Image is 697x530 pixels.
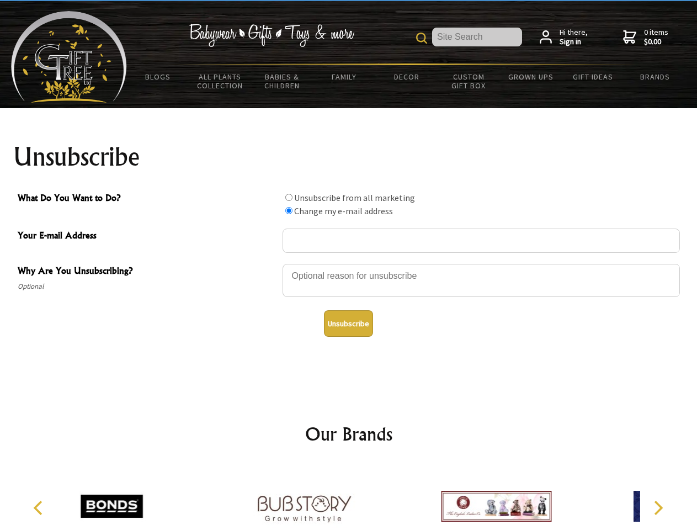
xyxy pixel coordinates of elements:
[644,27,668,47] span: 0 items
[416,33,427,44] img: product search
[13,144,684,170] h1: Unsubscribe
[283,229,680,253] input: Your E-mail Address
[562,65,624,88] a: Gift Ideas
[324,310,373,337] button: Unsubscribe
[644,37,668,47] strong: $0.00
[189,24,354,47] img: Babywear - Gifts - Toys & more
[18,229,277,245] span: Your E-mail Address
[294,192,415,203] label: Unsubscribe from all marketing
[294,205,393,216] label: Change my e-mail address
[560,37,588,47] strong: Sign in
[18,264,277,280] span: Why Are You Unsubscribing?
[127,65,189,88] a: BLOGS
[22,421,675,447] h2: Our Brands
[623,28,668,47] a: 0 items$0.00
[189,65,252,97] a: All Plants Collection
[18,280,277,293] span: Optional
[560,28,588,47] span: Hi there,
[285,194,292,201] input: What Do You Want to Do?
[499,65,562,88] a: Grown Ups
[432,28,522,46] input: Site Search
[540,28,588,47] a: Hi there,Sign in
[251,65,313,97] a: Babies & Children
[283,264,680,297] textarea: Why Are You Unsubscribing?
[313,65,376,88] a: Family
[18,191,277,207] span: What Do You Want to Do?
[285,207,292,214] input: What Do You Want to Do?
[375,65,438,88] a: Decor
[646,496,670,520] button: Next
[11,11,127,103] img: Babyware - Gifts - Toys and more...
[438,65,500,97] a: Custom Gift Box
[624,65,687,88] a: Brands
[28,496,52,520] button: Previous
